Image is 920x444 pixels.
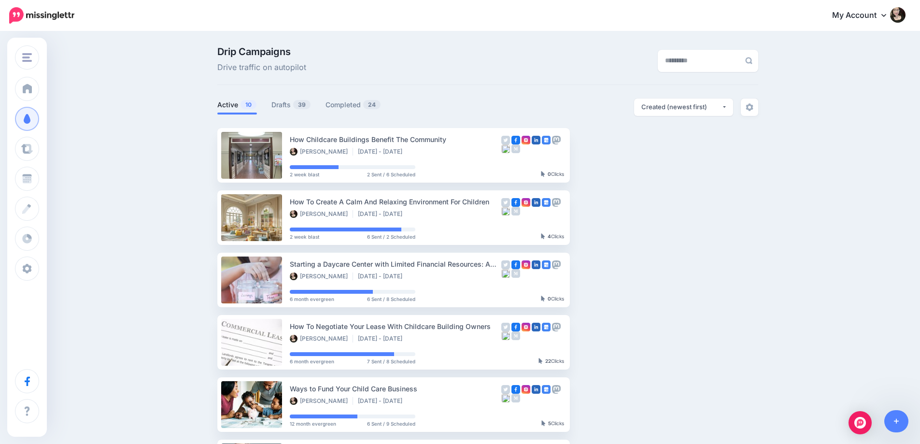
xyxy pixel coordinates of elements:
span: 2 Sent / 6 Scheduled [367,172,415,177]
img: mastodon-grey-square.png [552,385,561,394]
img: twitter-grey-square.png [501,198,510,207]
a: Drafts39 [271,99,311,111]
img: bluesky-grey-square.png [501,394,510,402]
div: How Childcare Buildings Benefit The Community [290,134,501,145]
button: Created (newest first) [634,99,733,116]
div: Created (newest first) [641,102,722,112]
span: Drive traffic on autopilot [217,61,306,74]
img: pointer-grey-darker.png [541,296,545,301]
div: Clicks [541,172,564,177]
div: Starting a Daycare Center with Limited Financial Resources: A Comprehensive Guide [290,258,501,270]
img: settings-grey.png [746,103,753,111]
img: medium-grey-square.png [511,144,520,153]
span: 39 [293,100,311,109]
span: 6 Sent / 9 Scheduled [367,421,415,426]
span: 6 month evergreen [290,297,334,301]
img: pointer-grey-darker.png [541,420,546,426]
img: instagram-square.png [522,323,530,331]
img: bluesky-grey-square.png [501,144,510,153]
img: medium-grey-square.png [511,207,520,215]
img: facebook-square.png [511,260,520,269]
img: linkedin-square.png [532,260,540,269]
li: [DATE] - [DATE] [358,148,407,156]
img: facebook-square.png [511,385,520,394]
img: instagram-square.png [522,260,530,269]
span: 7 Sent / 8 Scheduled [367,359,415,364]
img: medium-grey-square.png [511,269,520,278]
img: medium-grey-square.png [511,394,520,402]
div: Clicks [541,421,564,427]
img: linkedin-square.png [532,385,540,394]
img: google_business-square.png [542,385,551,394]
div: Clicks [541,234,564,240]
b: 5 [548,420,551,426]
div: Clicks [541,296,564,302]
img: facebook-square.png [511,323,520,331]
img: bluesky-grey-square.png [501,331,510,340]
img: linkedin-square.png [532,136,540,144]
img: google_business-square.png [542,136,551,144]
img: mastodon-grey-square.png [552,136,561,144]
b: 22 [545,358,551,364]
img: google_business-square.png [542,323,551,331]
span: 10 [241,100,256,109]
img: menu.png [22,53,32,62]
img: medium-grey-square.png [511,331,520,340]
img: twitter-grey-square.png [501,260,510,269]
img: mastodon-grey-square.png [552,323,561,331]
img: pointer-grey-darker.png [541,233,545,239]
span: Drip Campaigns [217,47,306,57]
span: 6 month evergreen [290,359,334,364]
li: [PERSON_NAME] [290,335,353,343]
span: 24 [363,100,381,109]
img: instagram-square.png [522,198,530,207]
img: Missinglettr [9,7,74,24]
img: bluesky-grey-square.png [501,207,510,215]
img: bluesky-grey-square.png [501,269,510,278]
li: [PERSON_NAME] [290,397,353,405]
img: linkedin-square.png [532,323,540,331]
img: google_business-square.png [542,198,551,207]
a: My Account [822,4,906,28]
img: linkedin-square.png [532,198,540,207]
img: twitter-grey-square.png [501,136,510,144]
img: mastodon-grey-square.png [552,260,561,269]
img: pointer-grey-darker.png [538,358,543,364]
img: instagram-square.png [522,385,530,394]
span: 12 month evergreen [290,421,336,426]
div: How To Negotiate Your Lease With Childcare Building Owners [290,321,501,332]
div: How To Create A Calm And Relaxing Environment For Children [290,196,501,207]
b: 4 [548,233,551,239]
a: Completed24 [326,99,381,111]
img: pointer-grey-darker.png [541,171,545,177]
div: Open Intercom Messenger [849,411,872,434]
img: facebook-square.png [511,136,520,144]
img: twitter-grey-square.png [501,323,510,331]
span: 2 week blast [290,234,319,239]
li: [PERSON_NAME] [290,148,353,156]
img: facebook-square.png [511,198,520,207]
span: 2 week blast [290,172,319,177]
span: 6 Sent / 8 Scheduled [367,297,415,301]
li: [PERSON_NAME] [290,210,353,218]
div: Clicks [538,358,564,364]
div: Ways to Fund Your Child Care Business [290,383,501,394]
li: [DATE] - [DATE] [358,335,407,343]
img: instagram-square.png [522,136,530,144]
li: [DATE] - [DATE] [358,397,407,405]
b: 0 [548,296,551,301]
span: 6 Sent / 2 Scheduled [367,234,415,239]
img: mastodon-grey-square.png [552,198,561,207]
img: search-grey-6.png [745,57,752,64]
li: [DATE] - [DATE] [358,210,407,218]
li: [DATE] - [DATE] [358,272,407,280]
li: [PERSON_NAME] [290,272,353,280]
b: 0 [548,171,551,177]
a: Active10 [217,99,257,111]
img: twitter-grey-square.png [501,385,510,394]
img: google_business-square.png [542,260,551,269]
